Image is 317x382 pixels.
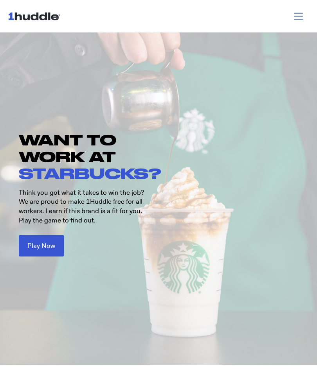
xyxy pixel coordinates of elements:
[19,188,151,225] p: Think you got what it takes to win the job? We are proud to make 1Huddle free for all workers. Le...
[288,9,310,24] button: Toggle navigation
[8,9,64,23] img: ...
[27,242,55,249] span: Play Now
[19,165,161,182] span: STARBUCKS?
[19,235,64,256] a: Play Now
[19,131,158,182] h1: WANT TO WORK AT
